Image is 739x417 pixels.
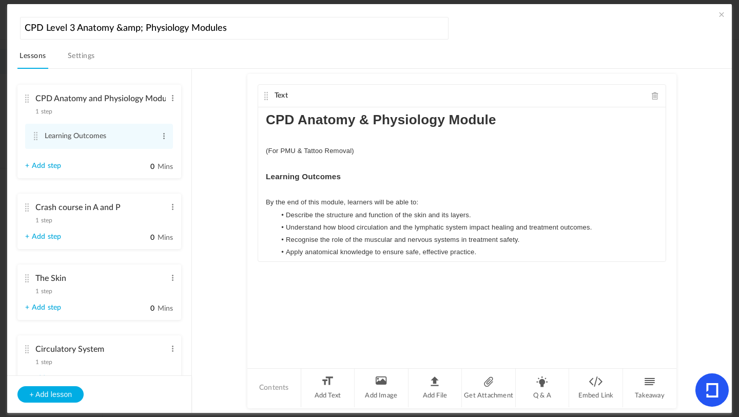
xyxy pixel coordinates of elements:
li: Add Text [301,369,355,407]
input: Mins [129,233,155,243]
h1: CPD Anatomy & Physiology Module [266,107,658,132]
li: Contents [247,369,301,407]
li: Get Attachment [462,369,516,407]
li: Understand how blood circulation and the lymphatic system impact healing and treatment outcomes. [276,221,658,234]
p: (For PMU & Tattoo Removal) [266,145,658,157]
li: Apply anatomical knowledge to ensure safe, effective practice. [276,246,658,258]
li: Q & A [516,369,570,407]
li: Recognise the role of the muscular and nervous systems in treatment safety. [276,234,658,246]
li: Describe the structure and function of the skin and its layers. [276,209,658,221]
input: Mins [129,162,155,172]
p: By the end of this module, learners will be able to: [266,196,658,208]
span: Mins [158,234,173,241]
input: Mins [129,304,155,314]
span: Mins [158,305,173,312]
li: Takeaway [623,369,676,407]
li: Add File [409,369,462,407]
span: Text [275,92,288,99]
h3: Learning Outcomes [266,169,658,184]
span: Mins [158,163,173,170]
li: Add Image [355,369,409,407]
li: Embed Link [569,369,623,407]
